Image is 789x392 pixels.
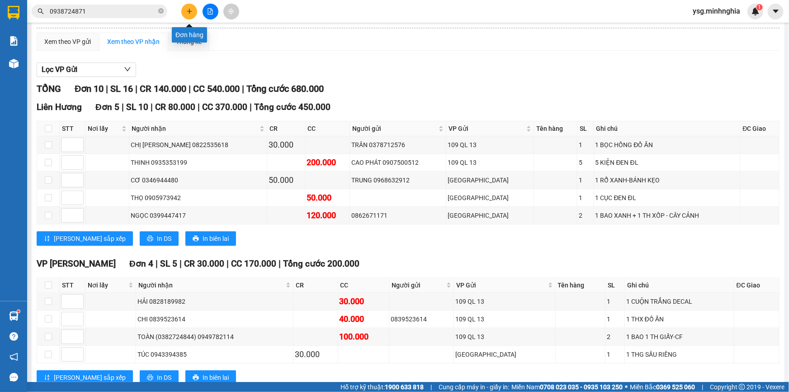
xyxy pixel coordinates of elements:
th: ĐC Giao [741,121,780,136]
div: TRUNG 0968632912 [351,175,444,185]
div: CAO PHÁT 0907500512 [351,158,444,167]
span: printer [193,235,199,243]
div: Đơn hàng [172,27,207,43]
span: | [122,102,124,112]
span: CC 170.000 [231,258,276,269]
span: SL 16 [110,83,133,94]
div: 1 CỤC ĐEN ĐL [595,193,739,203]
button: printerIn DS [140,231,179,246]
td: 109 QL 13 [446,136,534,154]
div: 109 QL 13 [448,158,532,167]
td: Sài Gòn [446,189,534,207]
input: Tìm tên, số ĐT hoặc mã đơn [50,6,156,16]
span: TỔNG [37,83,61,94]
img: icon-new-feature [751,7,760,15]
div: THỌ 0905973942 [131,193,265,203]
th: Tên hàng [534,121,577,136]
th: SL [577,121,594,136]
div: TÚC 0943394385 [137,349,292,359]
span: Nơi lấy [88,280,127,290]
div: 1 CUỘN TRẮNG DECAL [626,296,732,306]
span: Người nhận [132,124,258,134]
strong: 0369 525 060 [656,383,695,391]
div: 2 [579,210,592,220]
div: 1 [579,193,592,203]
button: sort-ascending[PERSON_NAME] sắp xếp [37,231,133,246]
button: printerIn biên lai [185,370,236,385]
td: Sài Gòn [446,207,534,225]
span: CR 30.000 [184,258,224,269]
img: warehouse-icon [9,311,19,321]
div: [GEOGRAPHIC_DATA] [448,210,532,220]
span: plus [186,8,193,14]
div: 109 QL 13 [448,140,532,150]
button: plus [181,4,197,19]
img: logo.jpg [4,4,49,49]
th: Ghi chú [594,121,741,136]
div: 1 THX ĐỒ ĂN [626,314,732,324]
div: [GEOGRAPHIC_DATA] [448,193,532,203]
span: printer [147,374,153,382]
td: Sài Gòn [454,346,556,363]
th: ĐC Giao [734,278,780,293]
td: Sài Gòn [446,172,534,189]
div: CHỊ [PERSON_NAME] 0822535618 [131,140,265,150]
div: [GEOGRAPHIC_DATA] [455,349,554,359]
div: 1 [607,349,623,359]
span: Hỗ trợ kỹ thuật: [340,382,424,392]
span: Miền Bắc [630,382,695,392]
td: 109 QL 13 [446,154,534,172]
div: 0839523614 [391,314,452,324]
div: 1 RỔ XANH-BÁNH KẸO [595,175,739,185]
span: environment [52,22,59,29]
span: In DS [157,234,171,244]
th: CR [267,121,306,136]
span: | [106,83,108,94]
div: THINH 0935353199 [131,158,265,167]
sup: 1 [756,4,763,10]
span: printer [147,235,153,243]
div: 50.000 [269,174,304,186]
span: In biên lai [203,234,229,244]
span: 1 [758,4,761,10]
span: close-circle [158,8,164,14]
span: Miền Nam [511,382,623,392]
th: SL [605,278,625,293]
span: Tổng cước 450.000 [254,102,331,112]
span: copyright [739,384,745,390]
div: 1 [579,175,592,185]
th: Tên hàng [556,278,606,293]
span: Đơn 10 [75,83,104,94]
div: 0862671171 [351,210,444,220]
span: | [198,102,200,112]
div: 1 BAO XANH + 1 TH XỐP - CÂY CẢNH [595,210,739,220]
div: 1 [607,314,623,324]
span: caret-down [772,7,780,15]
span: VP Gửi [449,124,524,134]
span: | [702,382,703,392]
div: Xem theo VP nhận [107,37,160,47]
sup: 1 [17,310,20,313]
span: Đơn 5 [95,102,119,112]
td: 109 QL 13 [454,311,556,328]
strong: 1900 633 818 [385,383,424,391]
span: | [189,83,191,94]
button: file-add [203,4,218,19]
span: Tổng cước 200.000 [283,258,359,269]
div: 1 THG SẦU RIÊNG [626,349,732,359]
div: 1 [607,296,623,306]
span: SL 5 [160,258,177,269]
button: aim [223,4,239,19]
span: Nơi lấy [88,124,120,134]
span: | [250,102,252,112]
div: 1 BAO 1 TH GIẤY-CF [626,332,732,342]
span: | [156,258,158,269]
div: 200.000 [307,156,348,169]
img: logo-vxr [8,6,19,19]
div: HẢI 0828189982 [137,296,292,306]
span: printer [193,374,199,382]
span: Liên Hương [37,102,82,112]
span: aim [228,8,234,14]
button: caret-down [768,4,784,19]
div: CHI 0839523614 [137,314,292,324]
